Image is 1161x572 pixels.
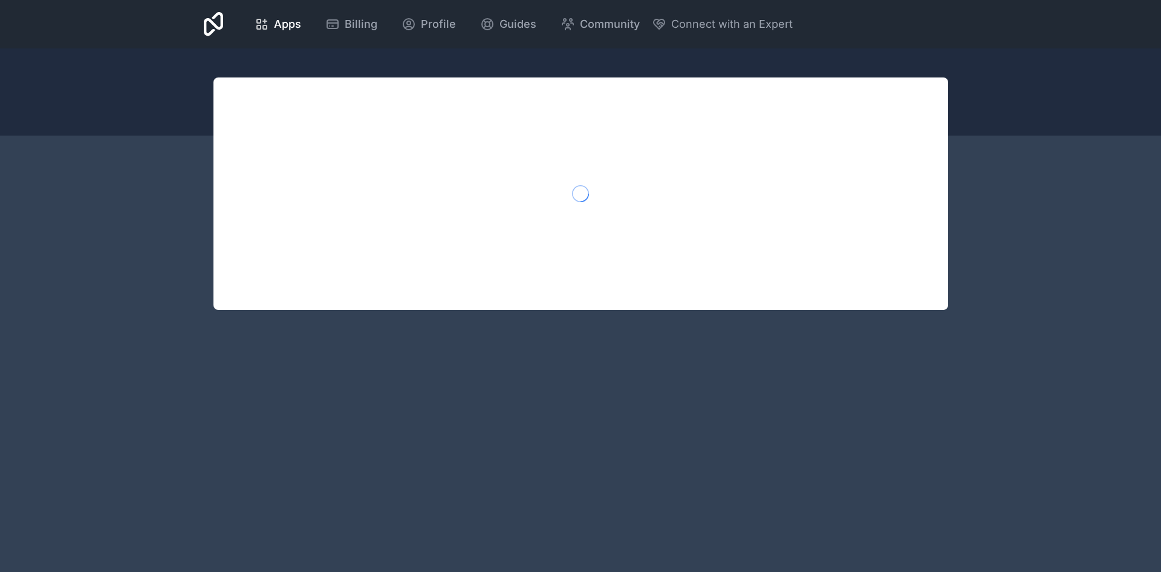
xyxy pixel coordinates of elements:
a: Apps [245,11,311,38]
a: Billing [316,11,387,38]
span: Guides [499,16,536,33]
span: Connect with an Expert [671,16,793,33]
button: Connect with an Expert [652,16,793,33]
span: Billing [345,16,377,33]
span: Apps [274,16,301,33]
span: Profile [421,16,456,33]
a: Guides [470,11,546,38]
a: Community [551,11,649,38]
span: Community [580,16,640,33]
a: Profile [392,11,466,38]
